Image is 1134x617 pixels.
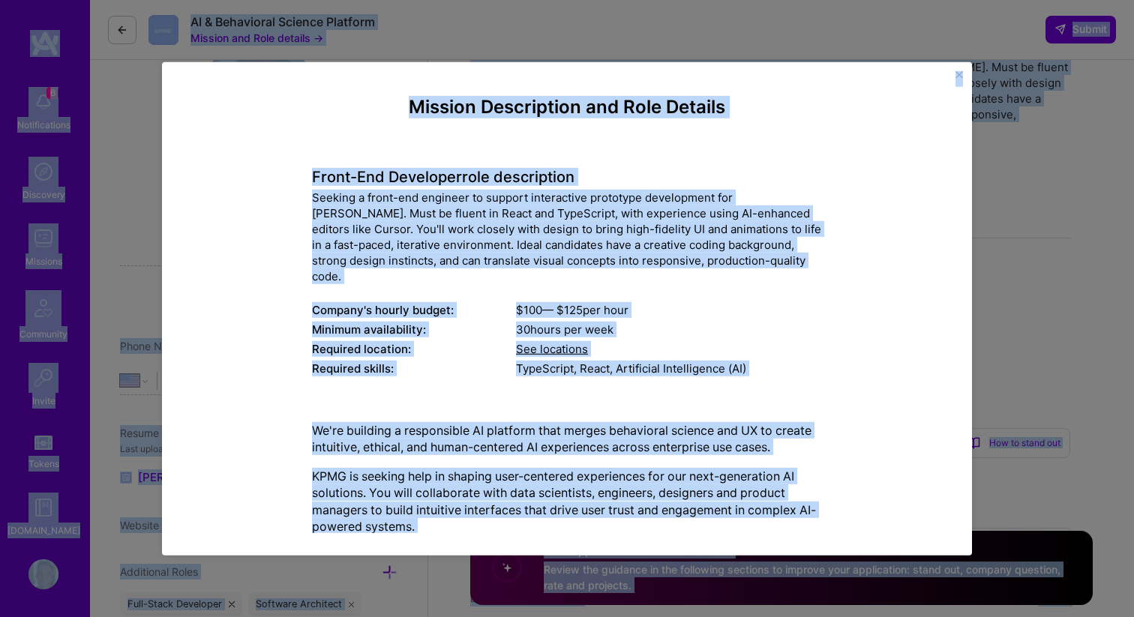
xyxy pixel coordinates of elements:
[516,302,822,318] div: $ 100 — $ 125 per hour
[516,322,822,337] div: 30 hours per week
[312,341,516,357] div: Required location:
[312,168,822,186] h4: Front-End Developer role description
[516,361,822,376] div: TypeScript, React, Artificial Intelligence (AI)
[516,342,588,356] span: See locations
[955,70,963,86] button: Close
[312,322,516,337] div: Minimum availability:
[312,190,822,284] div: Seeking a front-end engineer to support interactive prototype development for [PERSON_NAME]. Must...
[312,96,822,118] h4: Mission Description and Role Details
[312,468,822,535] p: KPMG is seeking help in shaping user-centered experiences for our next-generation AI solutions. Y...
[312,361,516,376] div: Required skills:
[312,422,822,456] p: We're building a responsible AI platform that merges behavioral science and UX to create intuitiv...
[312,302,516,318] div: Company's hourly budget:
